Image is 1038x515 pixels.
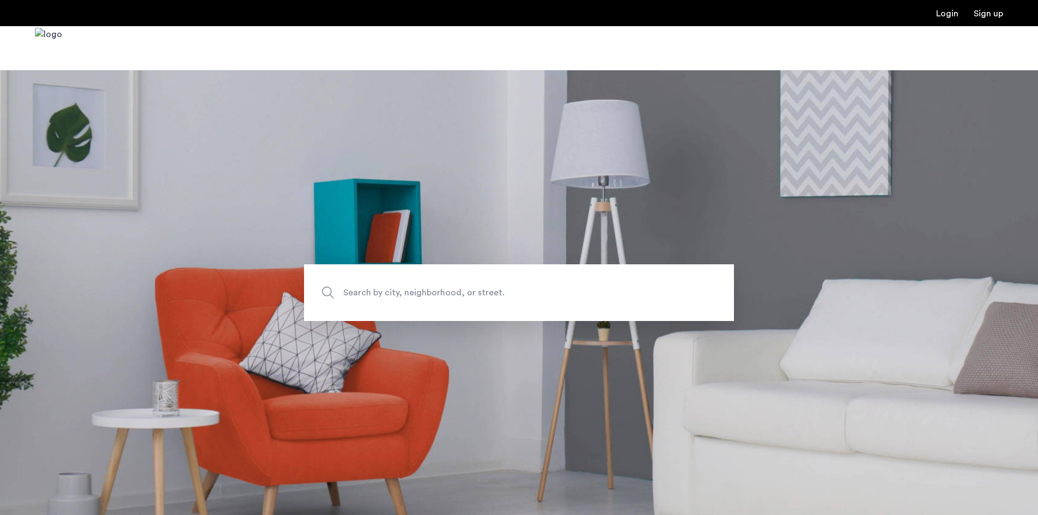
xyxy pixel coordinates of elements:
img: logo [35,28,62,69]
span: Search by city, neighborhood, or street. [343,285,644,300]
input: Apartment Search [304,264,734,321]
a: Cazamio Logo [35,28,62,69]
a: Registration [974,9,1003,18]
a: Login [936,9,958,18]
